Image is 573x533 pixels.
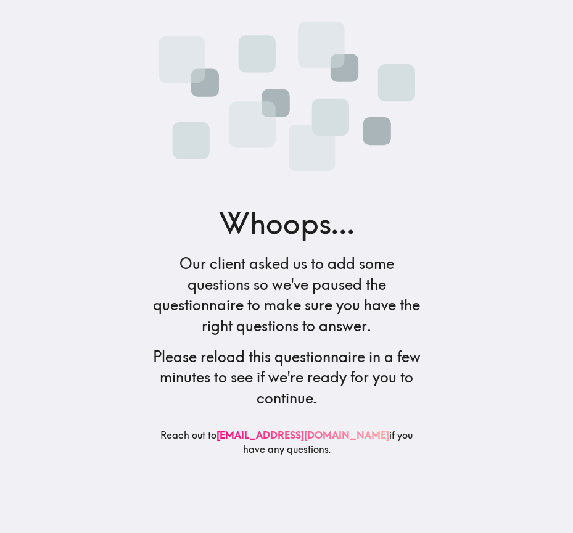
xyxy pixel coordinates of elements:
h2: Whoops... [219,202,355,244]
h4: Our client asked us to add some questions so we've paused the questionnaire to make sure you have... [149,254,425,336]
h4: Please reload this questionnaire in a few minutes to see if we're ready for you to continue. [149,347,425,409]
h6: Reach out to if you have any questions. [149,428,425,466]
img: A scattering of abstract shapes. [149,10,425,183]
a: [EMAIL_ADDRESS][DOMAIN_NAME] [216,429,389,441]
